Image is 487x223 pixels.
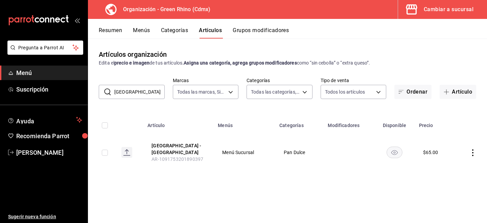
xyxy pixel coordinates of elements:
[5,49,83,56] a: Pregunta a Parrot AI
[99,59,476,67] div: Edita el de tus artículos. como “sin cebolla” o “extra queso”.
[114,60,149,66] strong: precio e imagen
[133,27,150,39] button: Menús
[275,113,324,134] th: Categorías
[16,85,82,94] span: Suscripción
[8,213,82,220] span: Sugerir nueva función
[394,85,432,99] button: Ordenar
[324,113,374,134] th: Modificadores
[325,89,365,95] span: Todos los artículos
[7,41,83,55] button: Pregunta a Parrot AI
[74,18,80,23] button: open_drawer_menu
[118,5,210,14] h3: Organización - Green Rhino (Cdmx)
[321,78,387,83] label: Tipo de venta
[16,131,82,141] span: Recomienda Parrot
[99,27,487,39] div: navigation tabs
[284,150,315,155] span: Pan Dulce
[99,27,122,39] button: Resumen
[214,113,275,134] th: Menús
[199,27,222,39] button: Artículos
[415,113,455,134] th: Precio
[423,149,438,156] div: $ 65.00
[152,142,206,156] button: edit-product-location
[177,89,226,95] span: Todas las marcas, Sin marca
[114,85,165,99] input: Buscar artículo
[387,147,402,158] button: availability-product
[161,27,188,39] button: Categorías
[424,5,473,14] div: Cambiar a sucursal
[374,113,415,134] th: Disponible
[247,78,312,83] label: Categorías
[469,149,476,156] button: actions
[251,89,300,95] span: Todas las categorías, Sin categoría
[222,150,267,155] span: Menú Sucursal
[440,85,476,99] button: Artículo
[16,68,82,77] span: Menú
[143,113,214,134] th: Artículo
[18,44,73,51] span: Pregunta a Parrot AI
[99,49,167,59] div: Artículos organización
[173,78,239,83] label: Marcas
[233,27,289,39] button: Grupos modificadores
[16,116,73,124] span: Ayuda
[16,148,82,157] span: [PERSON_NAME]
[184,60,297,66] strong: Asigna una categoría, agrega grupos modificadores
[152,156,203,162] span: AR-1091753201890397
